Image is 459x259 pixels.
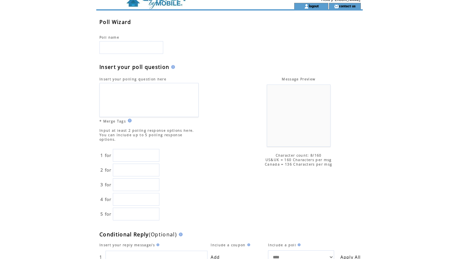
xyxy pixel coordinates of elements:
span: 1 for [100,152,112,158]
span: Input at least 2 polling response options here. [99,128,196,133]
span: Poll name [99,35,119,40]
span: Message Preview [282,77,315,81]
img: help.gif [177,233,183,236]
img: help.gif [296,243,301,246]
span: 2 for [100,167,112,173]
span: 5 for [100,211,112,217]
span: US&UK = 160 Characters per msg [266,158,332,162]
span: You can include up to 5 polling response options. [99,133,182,142]
span: Canada = 136 Characters per msg [265,162,332,166]
a: contact us [339,4,356,8]
img: help.gif [155,243,159,246]
span: 3 for [100,182,112,188]
img: help.gif [169,65,175,69]
span: Include a poll [268,243,296,247]
span: (Optional) [99,231,177,238]
span: Insert your reply message/s [99,243,155,247]
span: 4 for [100,196,112,202]
span: Character count: 8/160 [276,153,322,158]
b: Conditional Reply [99,231,149,238]
img: help.gif [246,243,250,246]
img: account_icon.gif [304,4,309,9]
span: Include a coupon [211,243,245,247]
img: help.gif [126,119,132,122]
img: contact_us_icon.gif [334,4,339,9]
span: Poll Wizard [99,18,131,26]
span: Insert your poll question [99,63,169,70]
span: * Merge Tags [99,119,126,123]
a: logout [309,4,319,8]
span: Insert your polling question here [99,77,166,81]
